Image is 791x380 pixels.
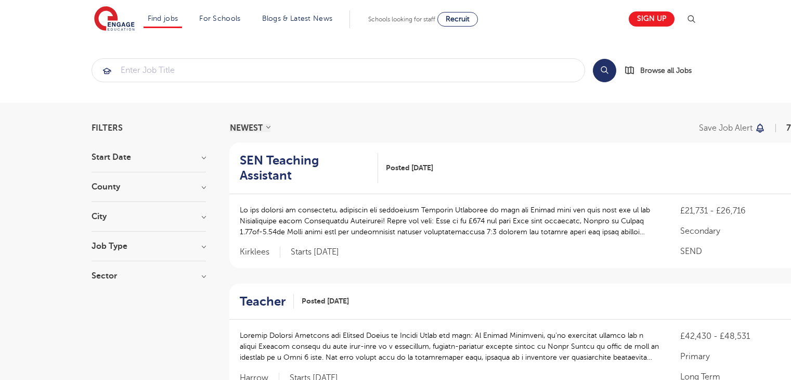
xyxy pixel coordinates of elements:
[593,59,616,82] button: Search
[92,183,206,191] h3: County
[699,124,753,132] p: Save job alert
[240,153,378,183] a: SEN Teaching Assistant
[92,59,585,82] input: Submit
[92,58,585,82] div: Submit
[240,294,286,309] h2: Teacher
[94,6,135,32] img: Engage Education
[240,205,660,237] p: Lo ips dolorsi am consectetu, adipiscin eli seddoeiusm Temporin Utlaboree do magn ali Enimad mini...
[240,294,294,309] a: Teacher
[437,12,478,27] a: Recruit
[640,65,692,77] span: Browse all Jobs
[291,247,339,258] p: Starts [DATE]
[92,242,206,250] h3: Job Type
[302,296,349,307] span: Posted [DATE]
[386,162,433,173] span: Posted [DATE]
[92,124,123,132] span: Filters
[148,15,178,22] a: Find jobs
[92,153,206,161] h3: Start Date
[92,272,206,280] h3: Sector
[240,153,370,183] h2: SEN Teaching Assistant
[368,16,435,23] span: Schools looking for staff
[699,124,766,132] button: Save job alert
[625,65,700,77] a: Browse all Jobs
[262,15,333,22] a: Blogs & Latest News
[446,15,470,23] span: Recruit
[92,212,206,221] h3: City
[240,247,280,258] span: Kirklees
[240,330,660,363] p: Loremip Dolorsi Ametcons adi Elitsed Doeius te Incidi Utlab etd magn: Al Enimad Minimveni, qu’no ...
[629,11,675,27] a: Sign up
[199,15,240,22] a: For Schools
